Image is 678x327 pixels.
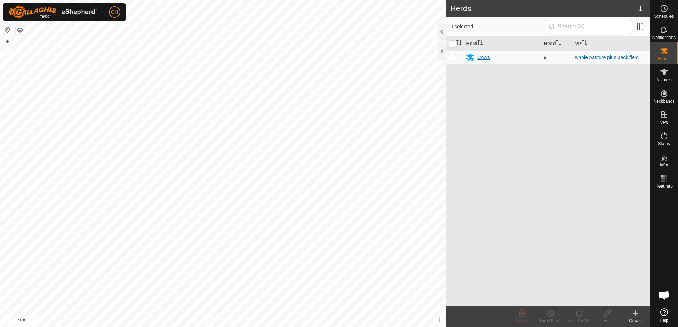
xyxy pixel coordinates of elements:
p-sorticon: Activate to sort [556,41,561,46]
span: 0 selected [450,23,546,30]
span: Help [660,318,668,322]
span: 1 [639,3,643,14]
input: Search (S) [546,19,632,34]
span: Herds [658,57,669,61]
span: Heatmap [655,184,673,188]
div: Turn On VP [565,317,593,324]
div: Edit [593,317,621,324]
span: Animals [656,78,672,82]
div: Create [621,317,650,324]
span: Status [658,142,670,146]
h2: Herds [450,4,638,13]
span: CH [111,8,118,16]
span: Schedules [654,14,674,18]
button: – [3,46,12,55]
a: Privacy Policy [195,318,222,324]
span: Neckbands [653,99,674,103]
button: Map Layers [16,26,24,34]
th: Herd [463,37,541,51]
div: Open chat [654,285,675,306]
img: Gallagher Logo [9,6,97,18]
span: VPs [660,120,668,125]
span: Delete [516,318,528,323]
button: Reset Map [3,25,12,34]
a: whole pasture plus back field [575,54,639,60]
span: Notifications [652,35,676,40]
p-sorticon: Activate to sort [456,41,462,46]
a: Help [650,305,678,325]
th: VP [572,37,650,51]
p-sorticon: Activate to sort [582,41,587,46]
th: Head [541,37,572,51]
p-sorticon: Activate to sort [477,41,483,46]
button: + [3,37,12,46]
span: Infra [660,163,668,167]
div: Turn Off VP [536,317,565,324]
div: Cows [477,54,490,61]
button: i [435,316,443,324]
span: i [438,317,440,323]
a: Contact Us [230,318,251,324]
span: 9 [544,54,546,60]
